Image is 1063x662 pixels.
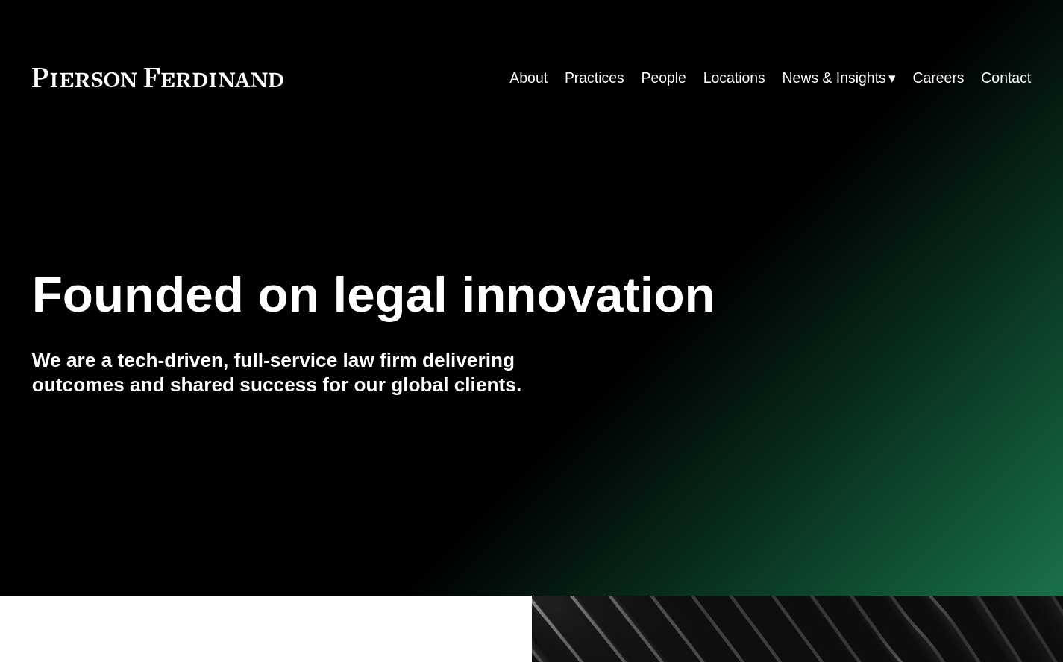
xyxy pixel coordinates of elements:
span: News & Insights [783,65,886,91]
a: People [641,63,686,92]
a: About [509,63,548,92]
h1: Founded on legal innovation [32,266,865,324]
a: folder dropdown [783,63,896,92]
a: Locations [703,63,765,92]
a: Practices [565,63,624,92]
a: Contact [981,63,1031,92]
h4: We are a tech-driven, full-service law firm delivering outcomes and shared success for our global... [32,348,532,398]
a: Careers [913,63,965,92]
